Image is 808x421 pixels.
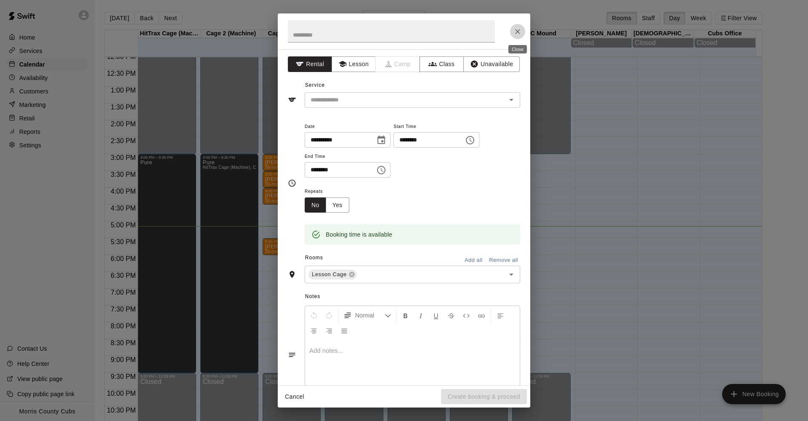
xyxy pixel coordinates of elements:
[420,56,464,72] button: Class
[463,56,520,72] button: Unavailable
[332,56,376,72] button: Lesson
[505,94,517,106] button: Open
[322,308,336,323] button: Redo
[393,121,479,133] span: Start Time
[510,24,525,39] button: Close
[508,45,527,53] div: Close
[444,308,458,323] button: Format Strikethrough
[414,308,428,323] button: Format Italics
[399,308,413,323] button: Format Bold
[322,323,336,338] button: Right Align
[305,197,349,213] div: outlined button group
[288,351,296,359] svg: Notes
[493,308,508,323] button: Left Align
[373,162,390,179] button: Choose time, selected time is 5:00 PM
[281,389,308,405] button: Cancel
[326,197,349,213] button: Yes
[305,186,356,197] span: Repeats
[305,82,325,88] span: Service
[326,227,392,242] div: Booking time is available
[308,269,357,280] div: Lesson Cage
[305,151,391,163] span: End Time
[376,56,420,72] span: Camps can only be created in the Services page
[305,121,391,133] span: Date
[340,308,395,323] button: Formatting Options
[307,323,321,338] button: Center Align
[308,270,350,279] span: Lesson Cage
[288,96,296,104] svg: Service
[337,323,351,338] button: Justify Align
[429,308,443,323] button: Format Underline
[305,255,323,261] span: Rooms
[462,132,478,149] button: Choose time, selected time is 4:30 PM
[373,132,390,149] button: Choose date, selected date is Aug 14, 2025
[305,290,520,304] span: Notes
[460,254,487,267] button: Add all
[305,197,326,213] button: No
[288,56,332,72] button: Rental
[487,254,520,267] button: Remove all
[474,308,489,323] button: Insert Link
[307,308,321,323] button: Undo
[505,269,517,280] button: Open
[288,270,296,279] svg: Rooms
[288,179,296,187] svg: Timing
[459,308,473,323] button: Insert Code
[355,311,385,320] span: Normal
